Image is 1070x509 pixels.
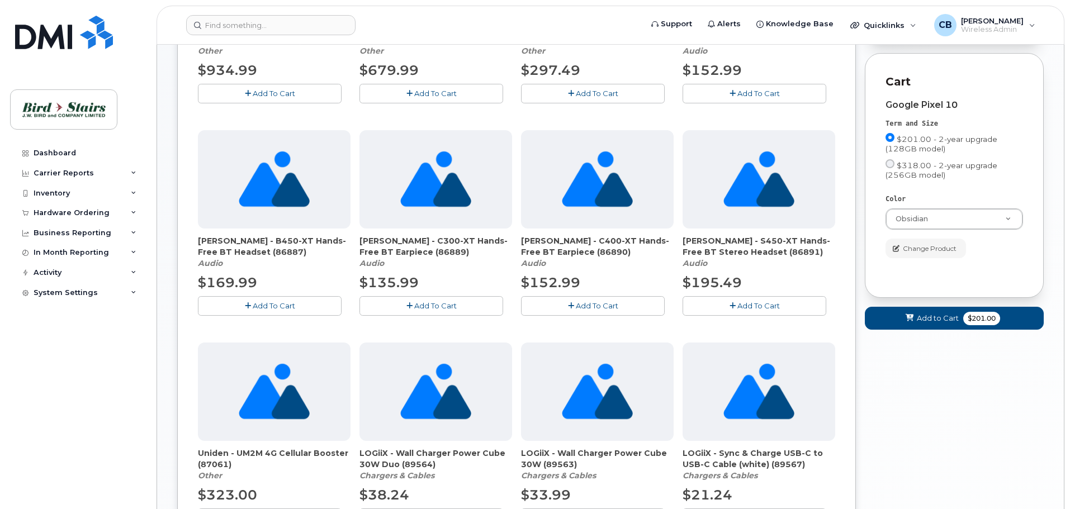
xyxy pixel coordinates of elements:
[198,235,351,258] span: [PERSON_NAME] - B450-XT Hands-Free BT Headset (86887)
[683,448,835,481] div: LOGiiX - Sync & Charge USB-C to USB-C Cable (white) (89567)
[198,448,351,470] span: Uniden - UM2M 4G Cellular Booster (87061)
[521,235,674,269] div: Parrott - C400-XT Hands-Free BT Earpiece (86890)
[198,470,222,481] em: Other
[359,62,419,78] span: $679.99
[700,13,749,35] a: Alerts
[886,119,1023,129] div: Term and Size
[359,258,384,268] em: Audio
[359,470,434,481] em: Chargers & Cables
[198,296,342,316] button: Add To Cart
[683,487,732,503] span: $21.24
[198,62,257,78] span: $934.99
[886,194,1023,204] div: Color
[521,448,674,470] span: LOGiiX - Wall Charger Power Cube 30W (89563)
[521,296,665,316] button: Add To Cart
[842,14,924,36] div: Quicklinks
[917,313,959,324] span: Add to Cart
[359,448,512,481] div: LOGiiX - Wall Charger Power Cube 30W Duo (89564)
[359,235,512,258] span: [PERSON_NAME] - C300-XT Hands-Free BT Earpiece (86889)
[359,448,512,470] span: LOGiiX - Wall Charger Power Cube 30W Duo (89564)
[400,342,471,441] img: no_image_found-2caef05468ed5679b831cfe6fc140e25e0c280774317ffc20a367ab7fd17291e.png
[886,209,1022,229] a: Obsidian
[521,62,580,78] span: $297.49
[521,487,571,503] span: $33.99
[683,274,742,291] span: $195.49
[661,18,692,30] span: Support
[359,235,512,269] div: Parrott - C300-XT Hands-Free BT Earpiece (86889)
[683,46,707,56] em: Audio
[737,89,780,98] span: Add To Cart
[961,25,1024,34] span: Wireless Admin
[683,296,826,316] button: Add To Cart
[683,470,757,481] em: Chargers & Cables
[359,487,409,503] span: $38.24
[239,130,310,229] img: no_image_found-2caef05468ed5679b831cfe6fc140e25e0c280774317ffc20a367ab7fd17291e.png
[359,46,384,56] em: Other
[198,46,222,56] em: Other
[643,13,700,35] a: Support
[749,13,841,35] a: Knowledge Base
[562,130,633,229] img: no_image_found-2caef05468ed5679b831cfe6fc140e25e0c280774317ffc20a367ab7fd17291e.png
[414,301,457,310] span: Add To Cart
[521,84,665,103] button: Add To Cart
[576,301,618,310] span: Add To Cart
[864,21,905,30] span: Quicklinks
[737,301,780,310] span: Add To Cart
[521,274,580,291] span: $152.99
[886,239,966,258] button: Change Product
[521,448,674,481] div: LOGiiX - Wall Charger Power Cube 30W (89563)
[963,312,1000,325] span: $201.00
[683,84,826,103] button: Add To Cart
[766,18,834,30] span: Knowledge Base
[521,235,674,258] span: [PERSON_NAME] - C400-XT Hands-Free BT Earpiece (86890)
[723,342,794,441] img: no_image_found-2caef05468ed5679b831cfe6fc140e25e0c280774317ffc20a367ab7fd17291e.png
[186,15,356,35] input: Find something...
[400,130,471,229] img: no_image_found-2caef05468ed5679b831cfe6fc140e25e0c280774317ffc20a367ab7fd17291e.png
[253,89,295,98] span: Add To Cart
[521,46,545,56] em: Other
[717,18,741,30] span: Alerts
[886,135,997,153] span: $201.00 - 2-year upgrade (128GB model)
[961,16,1024,25] span: [PERSON_NAME]
[886,159,894,168] input: $318.00 - 2-year upgrade (256GB model)
[198,274,257,291] span: $169.99
[253,301,295,310] span: Add To Cart
[683,258,707,268] em: Audio
[886,100,1023,110] div: Google Pixel 10
[903,244,957,254] span: Change Product
[239,342,310,441] img: no_image_found-2caef05468ed5679b831cfe6fc140e25e0c280774317ffc20a367ab7fd17291e.png
[198,487,257,503] span: $323.00
[926,14,1043,36] div: Chelsea Burgess
[1021,460,1062,501] iframe: Messenger Launcher
[359,274,419,291] span: $135.99
[521,470,596,481] em: Chargers & Cables
[683,62,742,78] span: $152.99
[683,235,835,258] span: [PERSON_NAME] - S450-XT Hands-Free BT Stereo Headset (86891)
[198,84,342,103] button: Add To Cart
[683,448,835,470] span: LOGiiX - Sync & Charge USB-C to USB-C Cable (white) (89567)
[939,18,952,32] span: CB
[562,342,633,441] img: no_image_found-2caef05468ed5679b831cfe6fc140e25e0c280774317ffc20a367ab7fd17291e.png
[896,215,928,223] span: Obsidian
[683,235,835,269] div: Parrott - S450-XT Hands-Free BT Stereo Headset (86891)
[198,235,351,269] div: Parrott - B450-XT Hands-Free BT Headset (86887)
[198,258,222,268] em: Audio
[576,89,618,98] span: Add To Cart
[886,133,894,142] input: $201.00 - 2-year upgrade (128GB model)
[359,84,503,103] button: Add To Cart
[359,296,503,316] button: Add To Cart
[414,89,457,98] span: Add To Cart
[886,74,1023,90] p: Cart
[723,130,794,229] img: no_image_found-2caef05468ed5679b831cfe6fc140e25e0c280774317ffc20a367ab7fd17291e.png
[886,161,997,179] span: $318.00 - 2-year upgrade (256GB model)
[865,307,1044,330] button: Add to Cart $201.00
[198,448,351,481] div: Uniden - UM2M 4G Cellular Booster (87061)
[521,258,546,268] em: Audio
